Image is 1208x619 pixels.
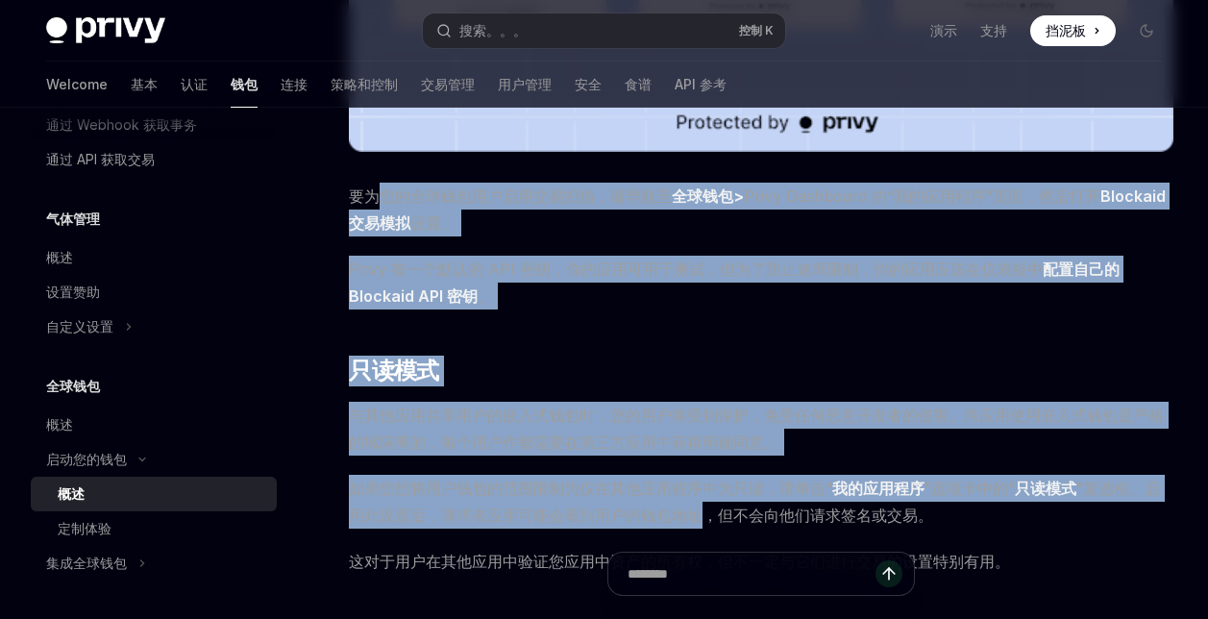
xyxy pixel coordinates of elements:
[46,281,100,304] div: 设置赞助
[832,479,924,498] strong: 我的应用程序
[459,19,527,42] div: 搜索。。。
[930,21,957,40] a: 演示
[31,408,277,442] a: 概述
[331,75,398,94] font: 策略和控制
[281,62,308,108] a: 连接
[1015,479,1076,498] strong: 只读模式
[31,511,277,546] a: 定制体验
[46,413,73,436] div: 概述
[46,75,108,94] font: Welcome
[281,75,308,94] font: 连接
[349,356,439,386] span: 只读模式
[625,62,652,108] a: 食谱
[331,62,398,108] a: 策略和控制
[349,183,1173,236] span: 要为您的全球钱包用户启用交易扫描，请导航至 Privy Dashboard 的“我的应用程序”页面，然后打开 设置。
[1131,15,1162,46] button: 切换深色模式
[131,75,158,94] font: 基本
[1046,21,1086,40] span: 挡泥板
[231,75,258,94] font: 钱包
[421,75,475,94] font: 交易管理
[421,62,475,108] a: 交易管理
[46,62,108,108] a: Welcome
[1030,15,1116,46] a: 挡泥板
[31,240,277,275] a: 概述
[31,142,277,177] a: 通过 API 获取交易
[675,62,727,108] a: API 参考
[46,208,100,231] h5: 气体管理
[349,402,1173,456] span: 与其他应用共享用户的嵌入式钱包时，您的用户将受到保护，免受任何恶意开发者的侵害。跨应用使用嵌入式钱包是严格的域隔离的，每个用户作都需要在第三方应用中获得明确同意。
[675,75,727,94] font: API 参考
[131,62,158,108] a: 基本
[46,17,165,44] img: 深色标志
[575,75,602,94] font: 安全
[181,75,208,94] font: 认证
[58,483,85,506] div: 概述
[498,62,552,108] a: 用户管理
[832,479,924,499] a: 我的应用程序
[58,517,111,540] div: 定制体验
[46,375,100,398] h5: 全球钱包
[498,75,552,94] font: 用户管理
[31,275,277,309] a: 设置赞助
[672,186,744,207] a: 全球钱包>
[46,246,73,269] div: 概述
[46,315,113,338] div: 自定义设置
[46,552,127,575] div: 集成全球钱包
[980,21,1007,40] a: 支持
[423,13,784,48] button: 搜索。。。控制 K
[349,475,1173,529] span: 如果您想将用户钱包的范围限制为仅在其他应用程序中为只读，请单击“ ”选项卡中的“ ”复选框。启用此设置后，请求者应用可能会看到用户的钱包地址，但不会向他们请求签名或交易。
[231,62,258,108] a: 钱包
[46,448,127,471] div: 启动您的钱包
[575,62,602,108] a: 安全
[31,477,277,511] a: 概述
[349,256,1173,309] span: Privy 有一个默认的 API 密钥，你的应用可用于测试，但为了防止速率限制，你的应用应该在仪表板中 。
[625,75,652,94] font: 食谱
[739,23,774,38] span: 控制 K
[875,560,902,587] button: 发送消息
[46,148,155,171] div: 通过 API 获取交易
[181,62,208,108] a: 认证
